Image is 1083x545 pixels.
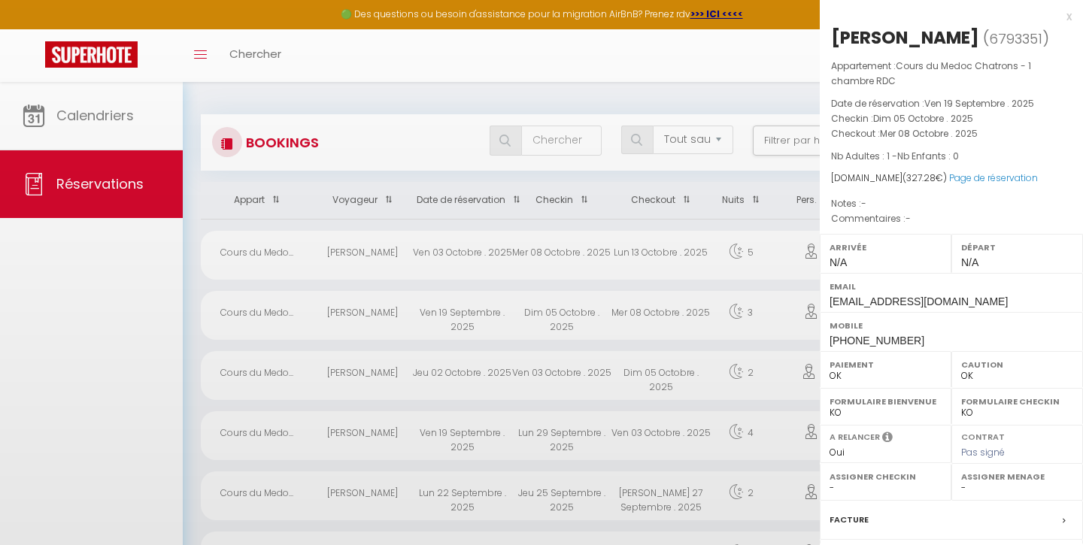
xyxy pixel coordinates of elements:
[830,279,1073,294] label: Email
[830,431,880,444] label: A relancer
[830,295,1008,307] span: [EMAIL_ADDRESS][DOMAIN_NAME]
[961,394,1073,409] label: Formulaire Checkin
[902,171,947,184] span: ( €)
[961,431,1005,441] label: Contrat
[897,150,959,162] span: Nb Enfants : 0
[989,29,1042,48] span: 6793351
[830,256,847,268] span: N/A
[830,394,942,409] label: Formulaire Bienvenue
[961,446,1005,459] span: Pas signé
[830,512,869,528] label: Facture
[949,171,1038,184] a: Page de réservation
[831,196,1072,211] p: Notes :
[882,431,893,447] i: Sélectionner OUI si vous souhaiter envoyer les séquences de messages post-checkout
[831,171,1072,186] div: [DOMAIN_NAME]
[830,335,924,347] span: [PHONE_NUMBER]
[873,112,973,125] span: Dim 05 Octobre . 2025
[924,97,1034,110] span: Ven 19 Septembre . 2025
[831,59,1072,89] p: Appartement :
[831,96,1072,111] p: Date de réservation :
[831,126,1072,141] p: Checkout :
[906,171,936,184] span: 327.28
[961,357,1073,372] label: Caution
[961,469,1073,484] label: Assigner Menage
[831,111,1072,126] p: Checkin :
[831,59,1031,87] span: Cours du Medoc Chatrons - 1 chambre RDC
[961,256,978,268] span: N/A
[861,197,866,210] span: -
[906,212,911,225] span: -
[820,8,1072,26] div: x
[983,28,1049,49] span: ( )
[830,469,942,484] label: Assigner Checkin
[961,240,1073,255] label: Départ
[830,240,942,255] label: Arrivée
[831,26,979,50] div: [PERSON_NAME]
[830,357,942,372] label: Paiement
[830,318,1073,333] label: Mobile
[831,150,959,162] span: Nb Adultes : 1 -
[880,127,978,140] span: Mer 08 Octobre . 2025
[831,211,1072,226] p: Commentaires :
